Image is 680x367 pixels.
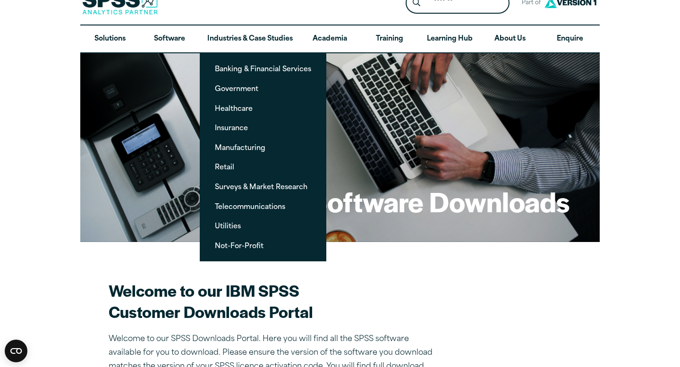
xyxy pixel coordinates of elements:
a: Insurance [207,119,319,136]
nav: Desktop version of site main menu [80,25,600,53]
h2: Welcome to our IBM SPSS Customer Downloads Portal [109,280,439,322]
a: Healthcare [207,100,319,117]
a: Surveys & Market Research [207,178,319,195]
a: Retail [207,158,319,175]
a: Government [207,80,319,97]
a: Banking & Financial Services [207,60,319,77]
a: Utilities [207,217,319,234]
a: Software [140,25,199,53]
a: Solutions [80,25,140,53]
a: Telecommunications [207,198,319,215]
a: Academia [300,25,360,53]
ul: Industries & Case Studies [200,52,326,261]
a: Industries & Case Studies [200,25,300,53]
button: Open CMP widget [5,340,27,362]
h1: Software Downloads [310,183,569,220]
a: Training [360,25,419,53]
a: Learning Hub [419,25,480,53]
a: Enquire [540,25,600,53]
a: About Us [480,25,540,53]
a: Manufacturing [207,139,319,156]
a: Not-For-Profit [207,237,319,254]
